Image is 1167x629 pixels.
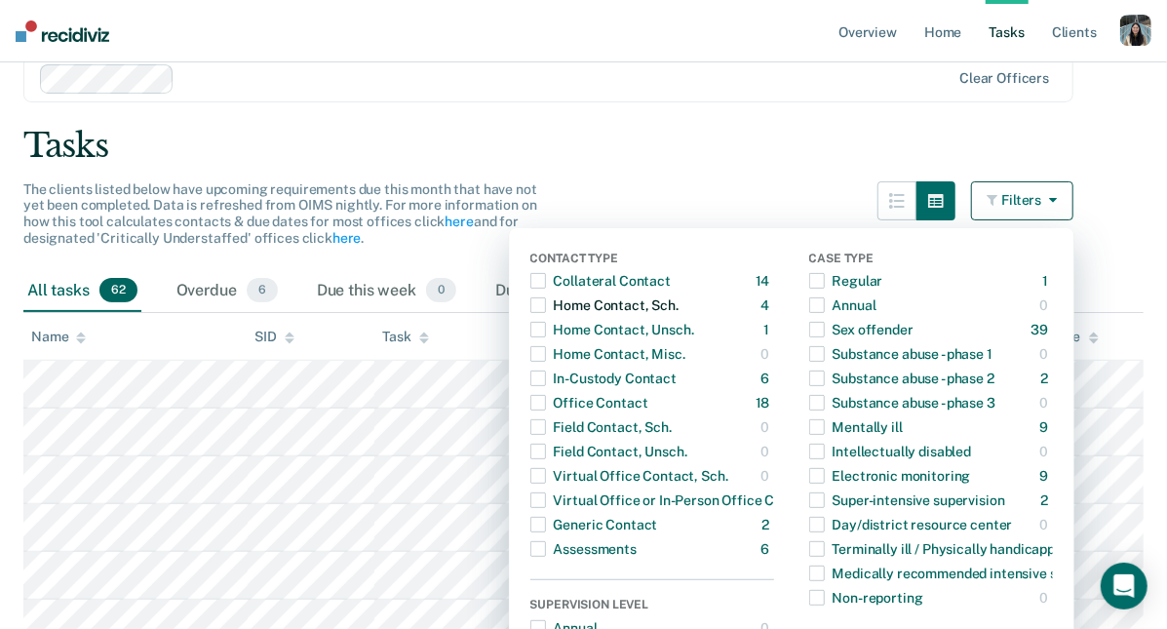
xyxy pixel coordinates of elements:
span: 0 [426,278,456,303]
div: Open Intercom Messenger [1101,563,1148,609]
div: Supervision Level [530,598,774,615]
div: Assessments [530,533,637,565]
div: 14 [756,265,774,296]
div: 0 [1040,582,1053,613]
div: 1 [1043,265,1053,296]
img: Recidiviz [16,20,109,42]
div: 0 [1040,290,1053,321]
div: Substance abuse - phase 2 [809,363,995,394]
div: Clear officers [959,70,1049,87]
div: Virtual Office or In-Person Office Contact [530,485,817,516]
div: 0 [761,412,774,443]
div: 39 [1031,314,1053,345]
span: 62 [99,278,137,303]
div: In-Custody Contact [530,363,677,394]
div: Non-reporting [809,582,923,613]
div: Generic Contact [530,509,658,540]
div: Intellectually disabled [809,436,972,467]
div: 4 [761,290,774,321]
div: Substance abuse - phase 1 [809,338,993,370]
div: Regular [809,265,883,296]
span: 6 [247,278,278,303]
div: Office Contact [530,387,648,418]
div: Home Contact, Misc. [530,338,685,370]
div: 6 [761,363,774,394]
div: Name [31,329,86,345]
div: Task [382,329,428,345]
div: Super-intensive supervision [809,485,1005,516]
div: 18 [756,387,774,418]
div: Collateral Contact [530,265,671,296]
div: Home Contact, Sch. [530,290,679,321]
div: 6 [761,533,774,565]
div: Substance abuse - phase 3 [809,387,996,418]
span: The clients listed below have upcoming requirements due this month that have not yet been complet... [23,181,537,246]
div: 0 [1040,338,1053,370]
div: Annual [809,290,876,321]
div: 9 [1040,412,1053,443]
button: Filters [971,181,1074,220]
div: 1 [764,314,774,345]
div: Virtual Office Contact, Sch. [530,460,728,491]
div: Field Contact, Unsch. [530,436,687,467]
div: Home Contact, Unsch. [530,314,694,345]
div: 0 [761,338,774,370]
a: here [445,214,473,229]
div: Field Contact, Sch. [530,412,672,443]
div: Due this week0 [313,270,460,313]
div: 2 [1041,363,1053,394]
div: Mentally ill [809,412,903,443]
div: 2 [762,509,774,540]
div: Overdue6 [173,270,282,313]
div: 0 [761,460,774,491]
div: SID [255,329,295,345]
div: Due this month56 [491,270,654,313]
div: 9 [1040,460,1053,491]
div: Medically recommended intensive supervision [809,558,1122,589]
div: Electronic monitoring [809,460,971,491]
div: Tasks [23,126,1144,166]
div: 0 [761,436,774,467]
div: Contact Type [530,252,774,269]
div: Terminally ill / Physically handicapped [809,533,1071,565]
div: Day/district resource center [809,509,1013,540]
div: 0 [1040,436,1053,467]
div: Case Type [809,252,1053,269]
div: Sex offender [809,314,914,345]
div: 2 [1041,485,1053,516]
div: All tasks62 [23,270,141,313]
div: 0 [1040,509,1053,540]
div: 0 [1040,387,1053,418]
a: here [332,230,361,246]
